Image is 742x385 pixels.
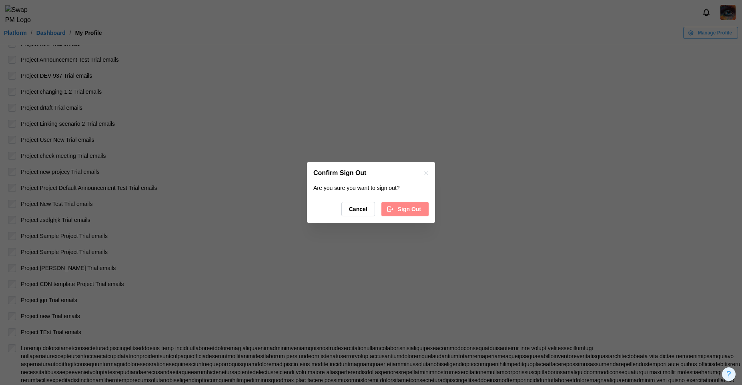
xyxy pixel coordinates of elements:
div: Are you sure you want to sign out? [313,184,429,193]
h2: Confirm Sign Out [313,170,366,176]
button: Cancel [341,202,375,216]
span: Sign Out [398,202,421,216]
span: Cancel [349,202,367,216]
button: Sign Out [381,202,429,216]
